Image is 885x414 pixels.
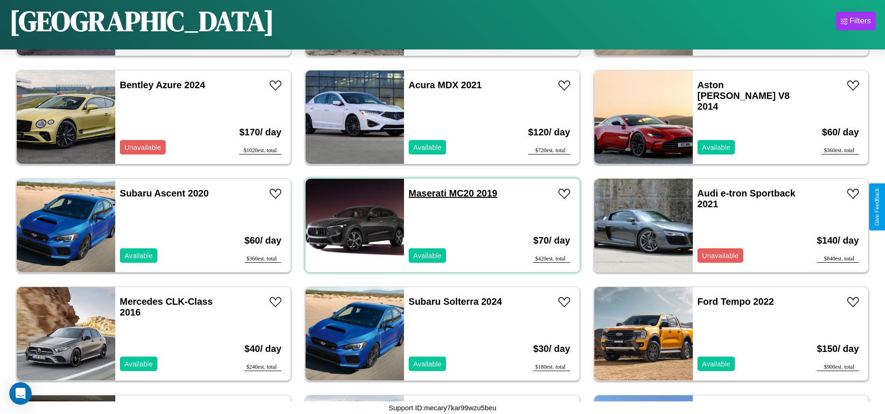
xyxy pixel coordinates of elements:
[413,249,442,262] p: Available
[822,118,859,147] h3: $ 60 / day
[533,364,570,371] div: $ 180 est. total
[874,188,880,226] div: Give Feedback
[702,141,731,154] p: Available
[413,358,442,370] p: Available
[409,296,502,307] a: Subaru Solterra 2024
[120,296,213,317] a: Mercedes CLK-Class 2016
[817,255,859,263] div: $ 840 est. total
[409,80,482,90] a: Acura MDX 2021
[822,147,859,154] div: $ 360 est. total
[850,16,871,26] div: Filters
[817,334,859,364] h3: $ 150 / day
[528,147,570,154] div: $ 720 est. total
[817,226,859,255] h3: $ 140 / day
[409,188,497,198] a: Maserati MC20 2019
[413,141,442,154] p: Available
[9,2,274,40] h1: [GEOGRAPHIC_DATA]
[239,147,281,154] div: $ 1020 est. total
[697,188,795,209] a: Audi e-tron Sportback 2021
[836,12,876,30] button: Filters
[125,249,153,262] p: Available
[244,226,281,255] h3: $ 60 / day
[244,334,281,364] h3: $ 40 / day
[120,188,209,198] a: Subaru Ascent 2020
[9,382,32,405] div: Open Intercom Messenger
[244,364,281,371] div: $ 240 est. total
[239,118,281,147] h3: $ 170 / day
[533,334,570,364] h3: $ 30 / day
[533,226,570,255] h3: $ 70 / day
[125,358,153,370] p: Available
[697,296,774,307] a: Ford Tempo 2022
[528,118,570,147] h3: $ 120 / day
[389,401,496,414] p: Support ID: mecary7kar99wzu5beu
[702,358,731,370] p: Available
[697,80,790,112] a: Aston [PERSON_NAME] V8 2014
[244,255,281,263] div: $ 360 est. total
[817,364,859,371] div: $ 900 est. total
[120,80,205,90] a: Bentley Azure 2024
[702,249,739,262] p: Unavailable
[125,141,161,154] p: Unavailable
[533,255,570,263] div: $ 420 est. total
